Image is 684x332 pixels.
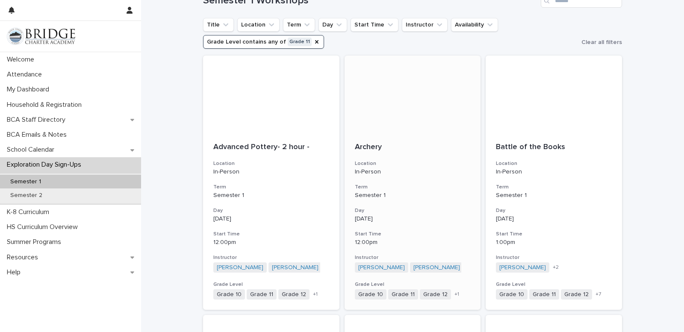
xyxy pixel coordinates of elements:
h3: Start Time [496,231,612,238]
p: Advanced Pottery- 2 hour - [213,143,329,152]
p: HS Curriculum Overview [3,223,85,231]
img: V1C1m3IdTEidaUdm9Hs0 [7,28,75,45]
h3: Start Time [213,231,329,238]
span: Grade 10 [213,289,245,300]
h3: Term [213,184,329,191]
p: Resources [3,253,45,261]
p: Summer Programs [3,238,68,246]
p: Semester 1 [3,178,48,185]
p: BCA Staff Directory [3,116,72,124]
p: Welcome [3,56,41,64]
p: In-Person [213,168,329,176]
span: Grade 12 [420,289,451,300]
span: Grade 12 [561,289,592,300]
h3: Day [213,207,329,214]
button: Day [318,18,347,32]
p: Archery [355,143,471,152]
h3: Day [355,207,471,214]
span: Grade 10 [355,289,386,300]
p: [DATE] [355,215,471,223]
h3: Instructor [355,254,471,261]
h3: Instructor [496,254,612,261]
span: Grade 12 [278,289,310,300]
p: Semester 1 [496,192,612,199]
a: [PERSON_NAME] [499,264,546,271]
p: 12:00pm [213,239,329,246]
a: Advanced Pottery- 2 hour -LocationIn-PersonTermSemester 1Day[DATE]Start Time12:00pmInstructor[PER... [203,56,339,310]
p: My Dashboard [3,85,56,94]
button: Location [237,18,280,32]
a: [PERSON_NAME] [217,264,263,271]
a: [PERSON_NAME] [413,264,460,271]
button: Availability [451,18,498,32]
p: Household & Registration [3,101,88,109]
p: BCA Emails & Notes [3,131,74,139]
span: Grade 11 [529,289,559,300]
a: Battle of the BooksLocationIn-PersonTermSemester 1Day[DATE]Start Time1:00pmInstructor[PERSON_NAME... [486,56,622,310]
span: + 7 [596,292,601,297]
h3: Location [355,160,471,167]
h3: Term [496,184,612,191]
h3: Grade Level [355,281,471,288]
p: [DATE] [496,215,612,223]
span: + 2 [553,265,559,270]
span: Grade 10 [496,289,528,300]
button: Instructor [402,18,448,32]
p: In-Person [355,168,471,176]
p: 12:00pm [355,239,471,246]
p: Exploration Day Sign-Ups [3,161,88,169]
p: In-Person [496,168,612,176]
h3: Term [355,184,471,191]
p: [DATE] [213,215,329,223]
span: Grade 11 [247,289,277,300]
button: Clear all filters [578,36,622,49]
h3: Grade Level [496,281,612,288]
p: Attendance [3,71,49,79]
p: School Calendar [3,146,61,154]
span: Clear all filters [581,39,622,45]
h3: Location [213,160,329,167]
span: + 1 [454,292,459,297]
span: + 1 [313,292,318,297]
a: [PERSON_NAME] [272,264,318,271]
button: Title [203,18,234,32]
h3: Start Time [355,231,471,238]
h3: Instructor [213,254,329,261]
button: Start Time [351,18,398,32]
p: Help [3,268,27,276]
p: Semester 2 [3,192,49,199]
p: K-8 Curriculum [3,208,56,216]
h3: Day [496,207,612,214]
p: Semester 1 [355,192,471,199]
a: ArcheryLocationIn-PersonTermSemester 1Day[DATE]Start Time12:00pmInstructor[PERSON_NAME] [PERSON_N... [345,56,481,310]
h3: Grade Level [213,281,329,288]
button: Term [283,18,315,32]
span: Grade 11 [388,289,418,300]
a: [PERSON_NAME] [358,264,405,271]
p: 1:00pm [496,239,612,246]
p: Semester 1 [213,192,329,199]
h3: Location [496,160,612,167]
button: Grade Level [203,35,324,49]
p: Battle of the Books [496,143,612,152]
